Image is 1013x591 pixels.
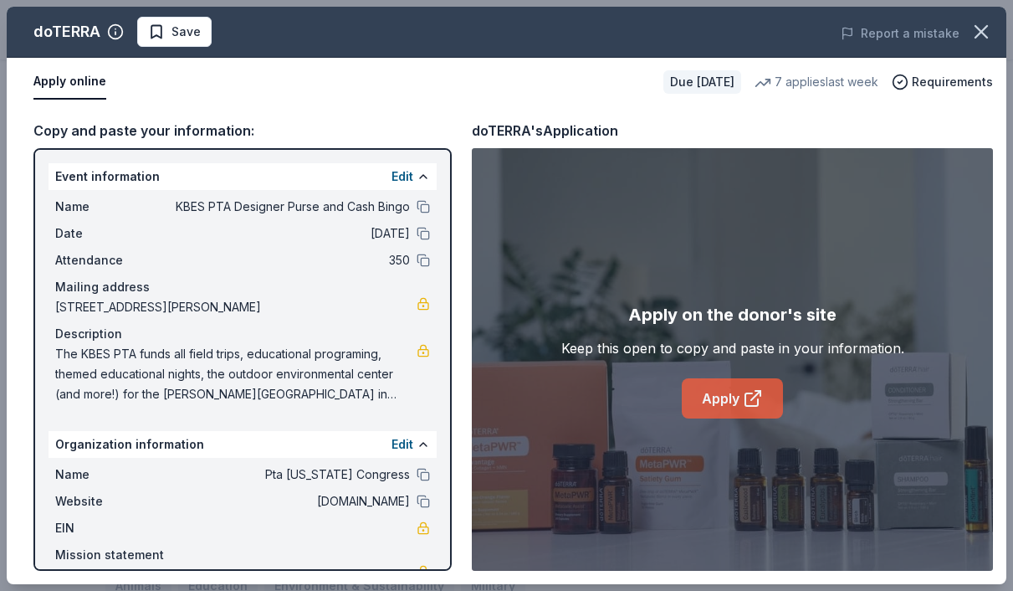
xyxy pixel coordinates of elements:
[33,120,452,141] div: Copy and paste your information:
[49,431,437,458] div: Organization information
[55,465,167,485] span: Name
[55,518,167,538] span: EIN
[167,491,410,511] span: [DOMAIN_NAME]
[171,22,201,42] span: Save
[137,17,212,47] button: Save
[472,120,618,141] div: doTERRA's Application
[561,338,904,358] div: Keep this open to copy and paste in your information.
[33,64,106,100] button: Apply online
[55,297,417,317] span: [STREET_ADDRESS][PERSON_NAME]
[55,491,167,511] span: Website
[55,224,167,244] span: Date
[391,167,413,187] button: Edit
[391,434,413,455] button: Edit
[33,18,100,45] div: doTERRA
[55,197,167,217] span: Name
[55,324,430,344] div: Description
[55,545,430,565] div: Mission statement
[167,224,410,244] span: [DATE]
[682,378,783,419] a: Apply
[167,250,410,270] span: 350
[167,197,410,217] span: KBES PTA Designer Purse and Cash Bingo
[55,250,167,270] span: Attendance
[55,344,417,404] span: The KBES PTA funds all field trips, educational programing, themed educational nights, the outdoo...
[49,163,437,190] div: Event information
[55,277,430,297] div: Mailing address
[167,465,410,485] span: Pta [US_STATE] Congress
[892,72,993,92] button: Requirements
[841,23,959,44] button: Report a mistake
[912,72,993,92] span: Requirements
[628,301,836,328] div: Apply on the donor's site
[755,72,878,92] div: 7 applies last week
[663,70,741,94] div: Due [DATE]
